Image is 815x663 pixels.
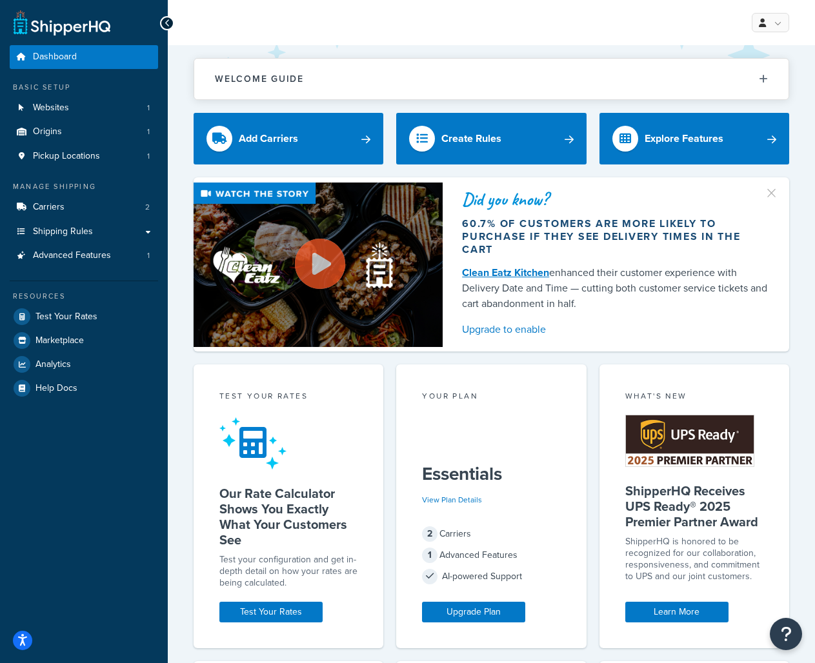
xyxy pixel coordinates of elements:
[219,390,357,405] div: Test your rates
[625,390,763,405] div: What's New
[33,103,69,114] span: Websites
[462,265,549,280] a: Clean Eatz Kitchen
[422,494,482,506] a: View Plan Details
[33,126,62,137] span: Origins
[194,113,383,164] a: Add Carriers
[33,151,100,162] span: Pickup Locations
[10,45,158,69] a: Dashboard
[462,265,770,312] div: enhanced their customer experience with Delivery Date and Time — cutting both customer service ti...
[10,353,158,376] a: Analytics
[625,483,763,529] h5: ShipperHQ Receives UPS Ready® 2025 Premier Partner Award
[462,321,770,339] a: Upgrade to enable
[147,151,150,162] span: 1
[441,130,501,148] div: Create Rules
[239,130,298,148] div: Add Carriers
[422,602,525,622] a: Upgrade Plan
[422,568,560,586] div: AI-powered Support
[422,548,438,563] span: 1
[645,130,723,148] div: Explore Features
[33,226,93,237] span: Shipping Rules
[219,602,323,622] a: Test Your Rates
[396,113,586,164] a: Create Rules
[10,244,158,268] li: Advanced Features
[10,291,158,302] div: Resources
[422,525,560,543] div: Carriers
[462,217,770,256] div: 60.7% of customers are more likely to purchase if they see delivery times in the cart
[10,82,158,93] div: Basic Setup
[770,618,802,650] button: Open Resource Center
[219,486,357,548] h5: Our Rate Calculator Shows You Exactly What Your Customers See
[219,554,357,589] div: Test your configuration and get in-depth detail on how your rates are being calculated.
[625,602,729,622] a: Learn More
[599,113,789,164] a: Explore Features
[10,220,158,244] a: Shipping Rules
[33,202,65,213] span: Carriers
[10,144,158,168] li: Pickup Locations
[33,250,111,261] span: Advanced Features
[194,183,443,347] img: Video thumbnail
[422,390,560,405] div: Your Plan
[10,120,158,144] li: Origins
[35,383,77,394] span: Help Docs
[10,305,158,328] a: Test Your Rates
[147,103,150,114] span: 1
[35,335,84,346] span: Marketplace
[462,190,770,208] div: Did you know?
[10,96,158,120] a: Websites1
[215,74,304,84] h2: Welcome Guide
[625,536,763,582] p: ShipperHQ is honored to be recognized for our collaboration, responsiveness, and commitment to UP...
[10,181,158,192] div: Manage Shipping
[422,526,438,542] span: 2
[10,195,158,219] li: Carriers
[33,52,77,63] span: Dashboard
[10,244,158,268] a: Advanced Features1
[422,546,560,564] div: Advanced Features
[10,96,158,120] li: Websites
[422,464,560,484] h5: Essentials
[35,312,97,322] span: Test Your Rates
[10,377,158,400] a: Help Docs
[10,120,158,144] a: Origins1
[10,195,158,219] a: Carriers2
[10,144,158,168] a: Pickup Locations1
[145,202,150,213] span: 2
[147,250,150,261] span: 1
[35,359,71,370] span: Analytics
[194,59,789,99] button: Welcome Guide
[10,329,158,352] a: Marketplace
[147,126,150,137] span: 1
